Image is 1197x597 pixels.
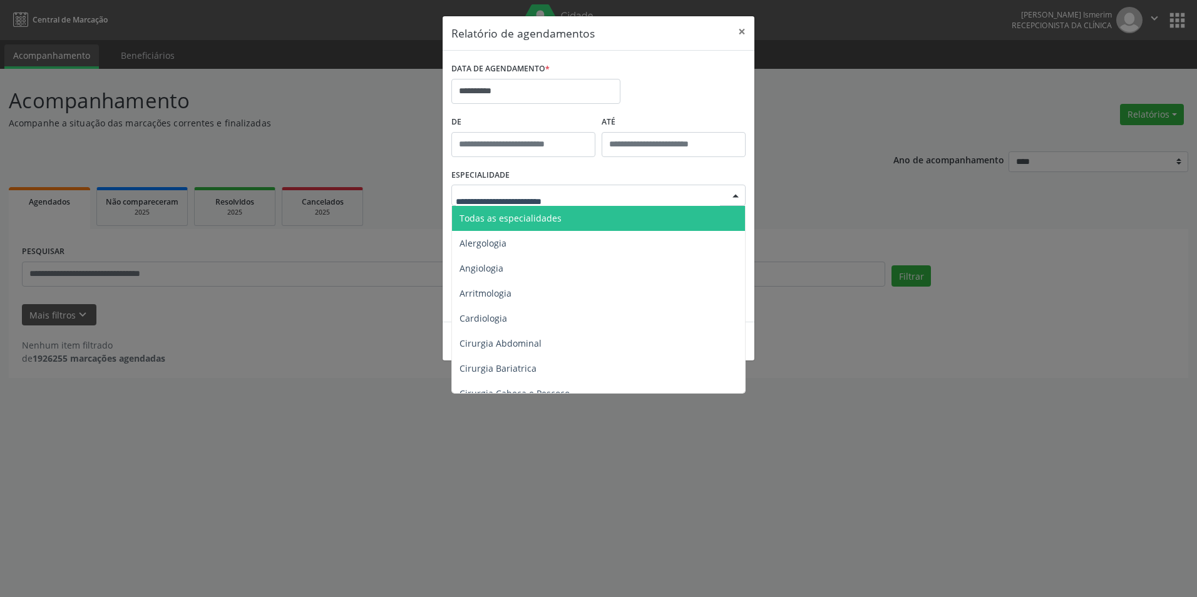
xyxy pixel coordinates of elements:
label: DATA DE AGENDAMENTO [451,59,550,79]
label: ESPECIALIDADE [451,166,510,185]
label: ATÉ [602,113,746,132]
span: Angiologia [460,262,503,274]
span: Cirurgia Bariatrica [460,362,537,374]
span: Alergologia [460,237,506,249]
label: De [451,113,595,132]
span: Cardiologia [460,312,507,324]
span: Arritmologia [460,287,511,299]
span: Cirurgia Abdominal [460,337,542,349]
span: Cirurgia Cabeça e Pescoço [460,387,570,399]
h5: Relatório de agendamentos [451,25,595,41]
span: Todas as especialidades [460,212,562,224]
button: Close [729,16,754,47]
